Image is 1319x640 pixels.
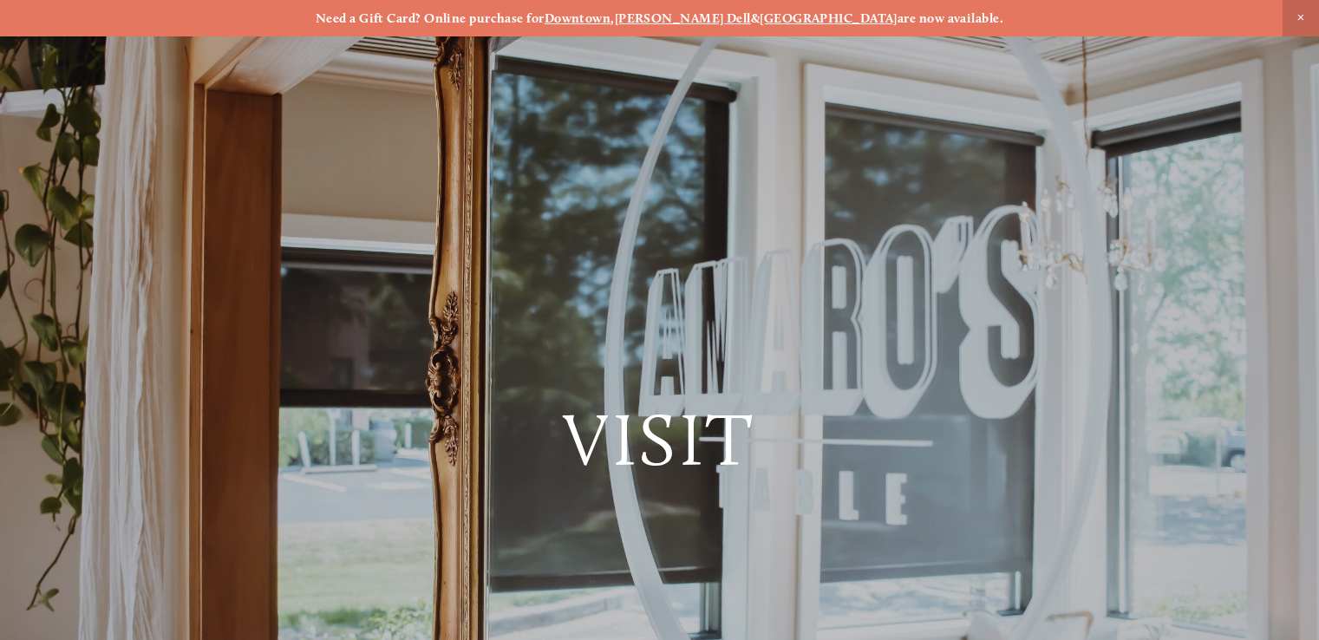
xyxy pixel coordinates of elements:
strong: Need a Gift Card? Online purchase for [316,10,545,26]
strong: & [751,10,760,26]
a: [GEOGRAPHIC_DATA] [760,10,898,26]
strong: , [611,10,614,26]
span: Visit [563,395,755,483]
strong: are now available. [898,10,1003,26]
a: Downtown [545,10,611,26]
a: [PERSON_NAME] Dell [615,10,751,26]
